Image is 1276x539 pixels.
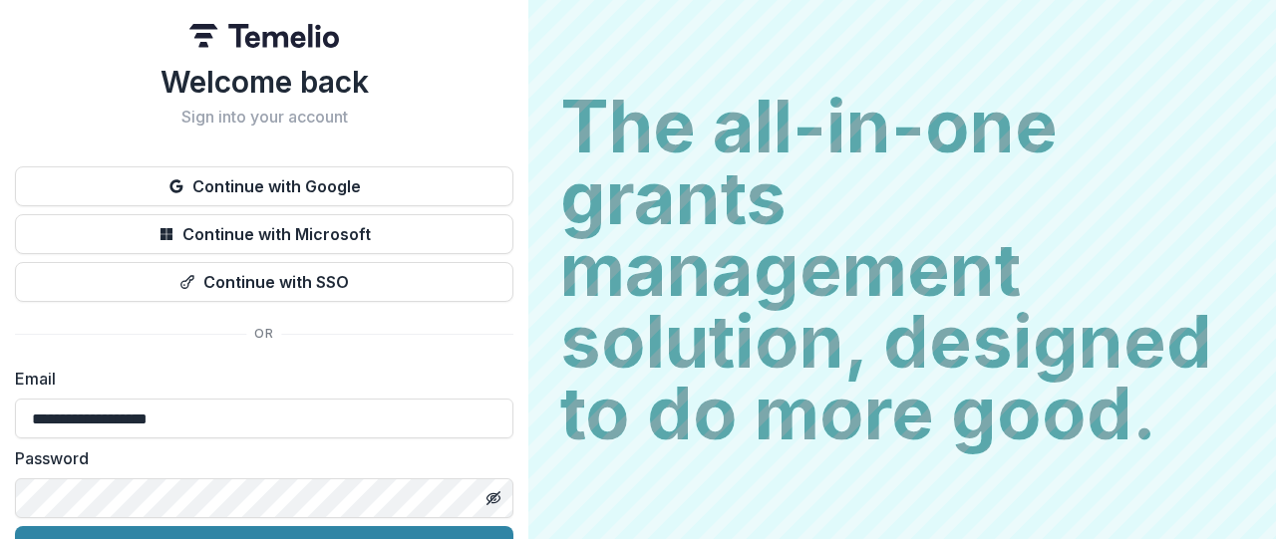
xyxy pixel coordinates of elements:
[15,64,513,100] h1: Welcome back
[15,367,501,391] label: Email
[15,166,513,206] button: Continue with Google
[15,214,513,254] button: Continue with Microsoft
[15,108,513,127] h2: Sign into your account
[189,24,339,48] img: Temelio
[15,262,513,302] button: Continue with SSO
[478,482,509,514] button: Toggle password visibility
[15,446,501,470] label: Password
